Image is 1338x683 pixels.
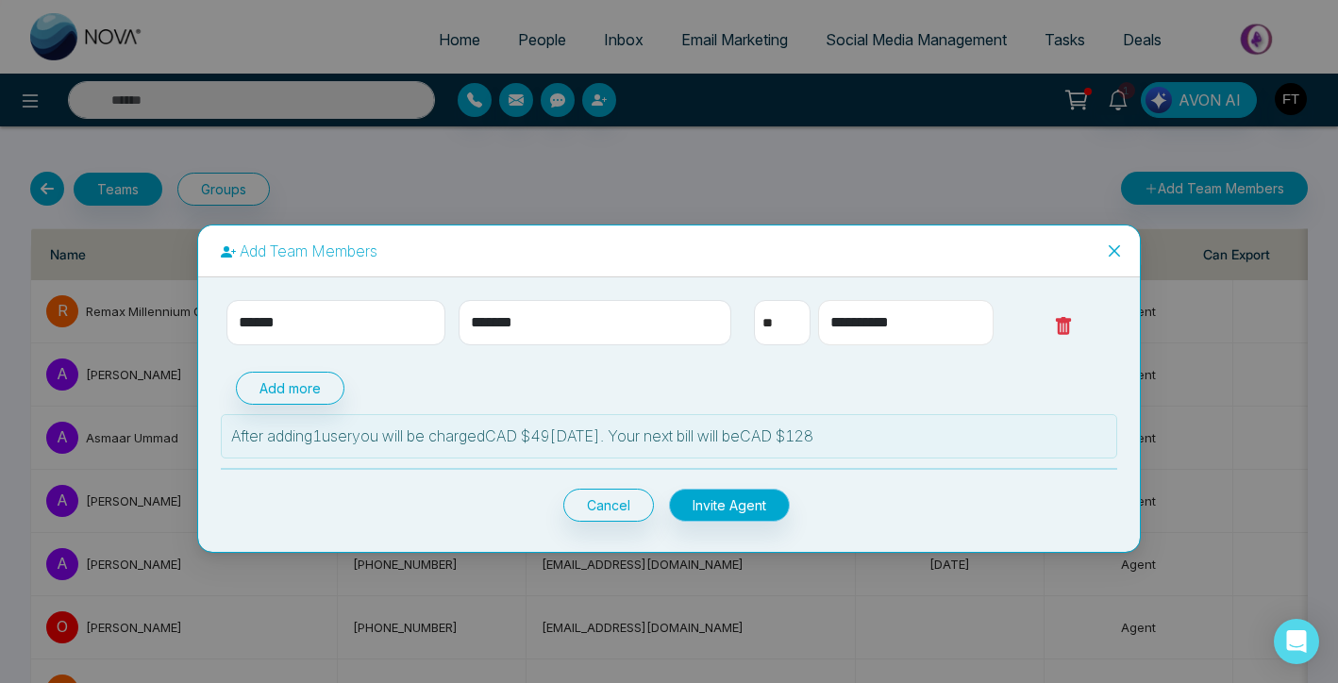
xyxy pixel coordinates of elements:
[669,489,790,522] button: Invite Agent
[1089,225,1140,276] button: Close
[231,425,1107,448] p: After adding 1 user you will be charged CAD $ 49 [DATE]. Your next bill will be CAD $ 128
[563,489,654,522] button: Cancel
[221,241,1117,261] p: Add Team Members
[236,372,344,405] button: Add more
[1274,619,1319,664] div: Open Intercom Messenger
[1107,243,1122,258] span: close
